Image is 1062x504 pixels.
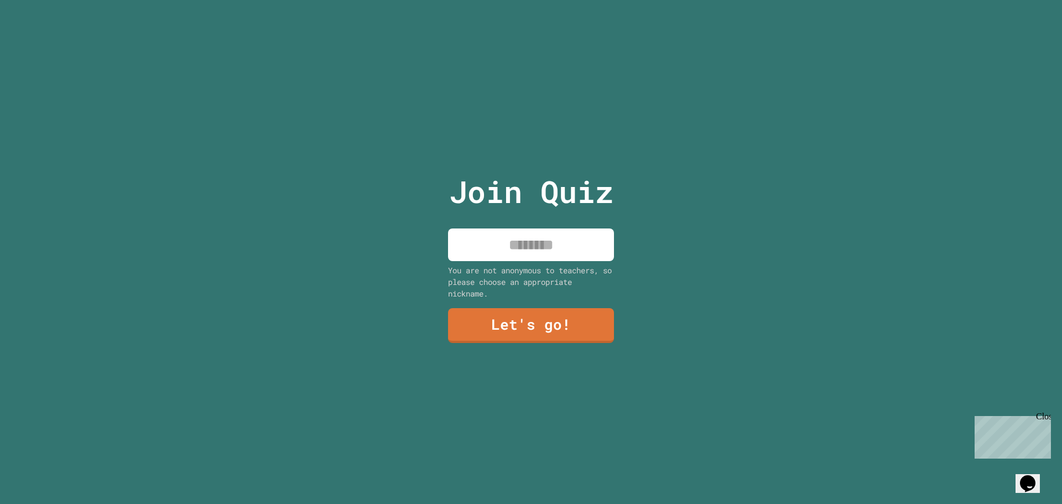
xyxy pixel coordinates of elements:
[448,308,614,343] a: Let's go!
[970,412,1051,459] iframe: chat widget
[448,264,614,299] div: You are not anonymous to teachers, so please choose an appropriate nickname.
[1016,460,1051,493] iframe: chat widget
[449,169,613,215] p: Join Quiz
[4,4,76,70] div: Chat with us now!Close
